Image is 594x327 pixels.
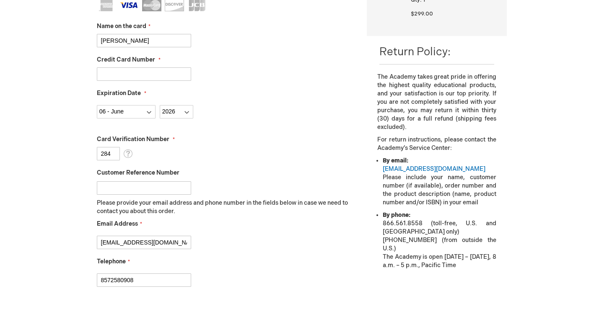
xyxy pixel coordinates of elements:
span: Email Address [97,220,138,227]
input: Card Verification Number [97,147,120,160]
p: For return instructions, please contact the Academy’s Service Center: [377,136,496,152]
span: $299.00 [411,10,433,17]
span: Telephone [97,258,126,265]
span: Return Policy: [379,46,451,59]
input: Credit Card Number [97,67,191,81]
strong: By phone: [383,211,410,219]
span: Name on the card [97,23,146,30]
span: Card Verification Number [97,136,169,143]
p: Please provide your email address and phone number in the fields below in case we need to contact... [97,199,355,216]
li: Please include your name, customer number (if available), order number and the product descriptio... [383,157,496,207]
span: Expiration Date [97,90,141,97]
strong: By email: [383,157,408,164]
li: 866.561.8558 (toll-free, U.S. and [GEOGRAPHIC_DATA] only) [PHONE_NUMBER] (from outside the U.S.) ... [383,211,496,270]
a: [EMAIL_ADDRESS][DOMAIN_NAME] [383,165,485,173]
p: The Academy takes great pride in offering the highest quality educational products, and your sati... [377,73,496,131]
span: Customer Reference Number [97,169,179,176]
span: Credit Card Number [97,56,155,63]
